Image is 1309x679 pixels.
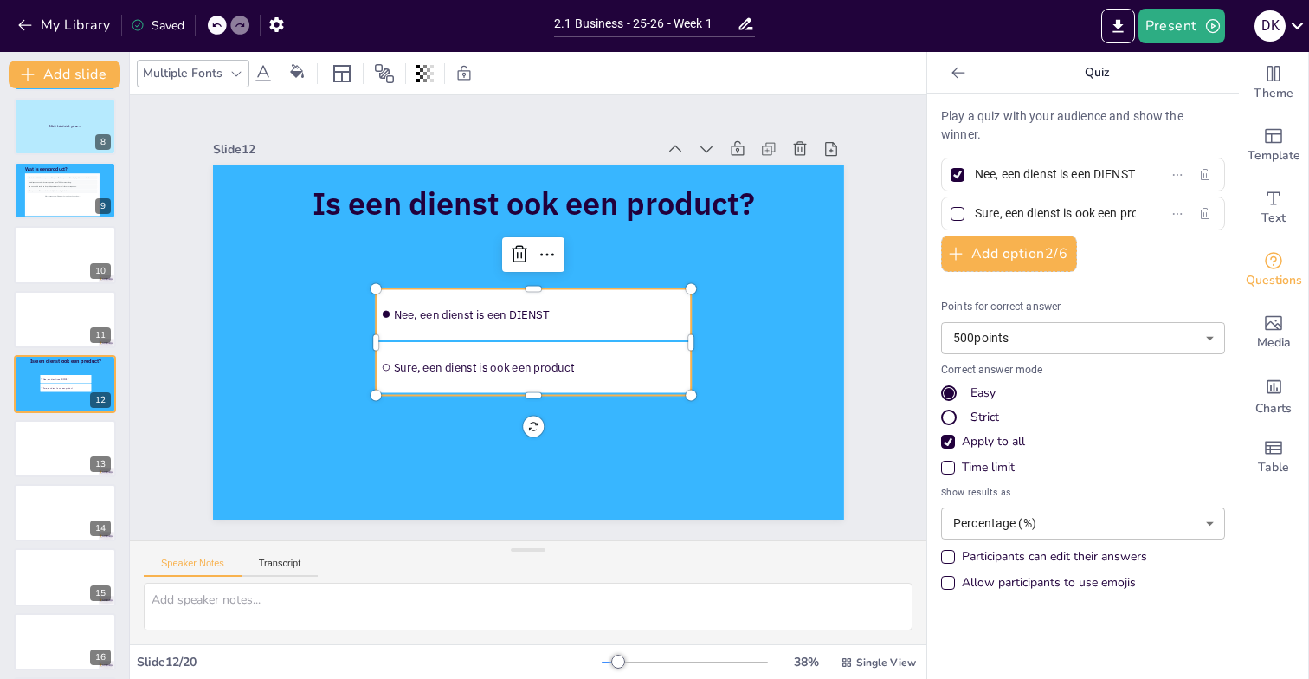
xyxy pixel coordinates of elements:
div: 500 points [941,322,1225,354]
div: Slide 12 [213,141,657,158]
div: Layout [328,60,356,87]
span: Wat is een product? [25,165,68,171]
button: Speaker Notes [144,558,242,577]
div: All responses will be stacked vertically in chronological order. [27,190,97,193]
div: Allow participants to use emojis [962,574,1136,592]
div: Get real-time input from your audience [1239,239,1308,301]
span: Is een dienst ook een product? [312,183,754,223]
div: 8 [95,134,111,150]
div: Time limit [962,459,1015,476]
div: D K [1254,10,1286,42]
div: Participants can edit their answers [962,548,1147,566]
span: Sure, een dienst is ook een product [393,360,686,375]
div: 9 [95,198,111,214]
div: Background color [284,64,310,82]
div: Easy [941,385,1225,402]
div: Multiple Fonts [139,61,226,85]
div: https://cdn.sendsteps.com/images/logo/sendsteps_logo_white.pnghttps://cdn.sendsteps.com/images/lo... [14,420,116,477]
div: https://cdn.sendsteps.com/images/logo/sendsteps_logo_white.pnghttps://cdn.sendsteps.com/images/lo... [14,291,116,348]
p: Points for correct answer [941,300,1225,315]
p: Play a quiz with your audience and show the winner. [941,107,1225,144]
button: Add slide [9,61,120,88]
div: Participants can edit their answers [941,548,1147,566]
span: Is een dienst ook een product? [30,359,102,365]
input: Insert title [554,11,737,36]
div: Percentage (%) [941,508,1225,540]
div: Participants can submit text responses up to 200 characters long. [27,180,97,184]
div: Apply to all [962,433,1025,450]
div: Easy [970,385,996,402]
div: This is how individual responses will appear. Each response will be displayed in its own block. [27,176,97,179]
div: Slide 12 / 20 [137,654,602,670]
input: Option 1 [975,162,1136,187]
div: Add text boxes [1239,177,1308,239]
span: Position [374,63,395,84]
button: My Library [13,11,118,39]
button: Add option2/6 [941,236,1077,272]
div: 38 % [785,654,827,670]
div: 15 [90,585,111,601]
p: Quiz [972,52,1222,94]
span: Theme [1254,84,1293,103]
span: Show results as [941,485,1225,500]
div: 16 [90,650,111,665]
div: More responses will appear here during the session... [27,194,97,197]
span: Questions [1246,271,1302,290]
div: Saved [131,17,184,34]
div: 10 [90,263,111,279]
span: Table [1258,458,1289,477]
div: Add images, graphics, shapes or video [1239,301,1308,364]
div: Allow participants to use emojis [941,574,1136,592]
span: Nee, een dienst is een DIENST [43,378,91,381]
div: Add ready made slides [1239,114,1308,177]
span: Media [1257,333,1291,352]
div: Strict [941,409,1225,426]
span: Nee, een dienst is een DIENST [393,307,686,321]
div: Add charts and graphs [1239,364,1308,426]
div: 12 [90,392,111,408]
div: Nice to meet you…8 [14,98,116,155]
button: Export to PowerPoint [1101,9,1135,43]
div: https://cdn.sendsteps.com/images/logo/sendsteps_logo_white.pnghttps://cdn.sendsteps.com/images/lo... [14,226,116,283]
span: Charts [1255,399,1292,418]
div: Time limit [941,459,1225,476]
span: Sure, een dienst is ook een product [43,387,91,390]
span: Template [1248,146,1300,165]
button: Transcript [242,558,319,577]
div: Apply to all [941,433,1225,450]
div: 16 [14,613,116,670]
div: Change the overall theme [1239,52,1308,114]
div: 15 [14,548,116,605]
div: 11 [90,327,111,343]
div: Add a table [1239,426,1308,488]
div: Is een dienst ook een product?Nee, een dienst is een DIENSTSure, een dienst is ook een product12 [14,355,116,412]
p: Correct answer mode [941,363,1225,378]
div: You can enable voting to let participants vote for their favorite responses. [27,184,97,188]
div: Strict [970,409,999,426]
button: D K [1254,9,1286,43]
div: 13 [90,456,111,472]
span: Nice to meet you… [49,124,81,129]
input: Option 2 [975,201,1136,226]
span: Single View [856,656,916,669]
button: Present [1138,9,1225,43]
span: Text [1261,209,1286,228]
div: Wat is een product?This is how individual responses will appear. Each response will be displayed ... [14,162,116,219]
div: 14 [90,521,111,536]
div: 14 [14,484,116,541]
